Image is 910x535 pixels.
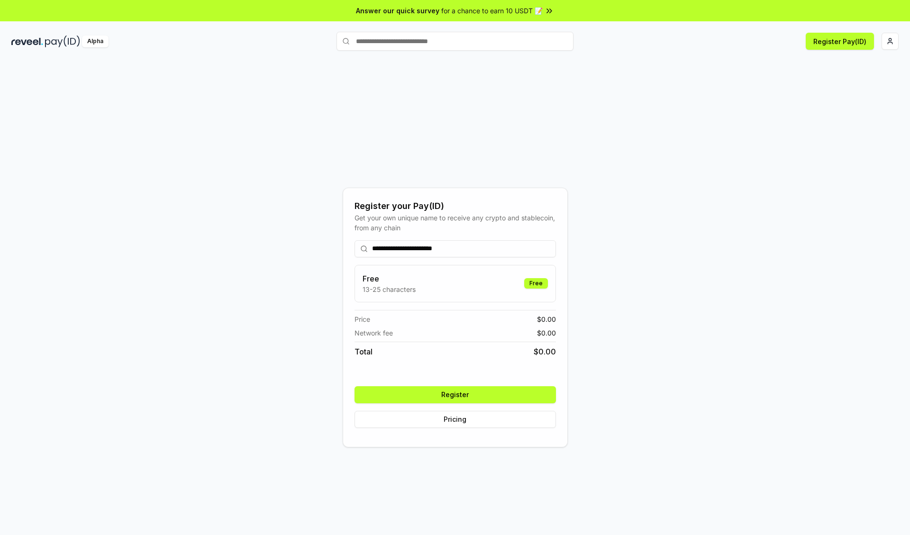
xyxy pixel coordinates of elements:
[363,284,416,294] p: 13-25 characters
[441,6,543,16] span: for a chance to earn 10 USDT 📝
[82,36,109,47] div: Alpha
[355,411,556,428] button: Pricing
[355,328,393,338] span: Network fee
[355,386,556,403] button: Register
[356,6,439,16] span: Answer our quick survey
[537,314,556,324] span: $ 0.00
[355,213,556,233] div: Get your own unique name to receive any crypto and stablecoin, from any chain
[355,314,370,324] span: Price
[11,36,43,47] img: reveel_dark
[806,33,874,50] button: Register Pay(ID)
[355,346,373,357] span: Total
[524,278,548,289] div: Free
[363,273,416,284] h3: Free
[45,36,80,47] img: pay_id
[537,328,556,338] span: $ 0.00
[355,199,556,213] div: Register your Pay(ID)
[534,346,556,357] span: $ 0.00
